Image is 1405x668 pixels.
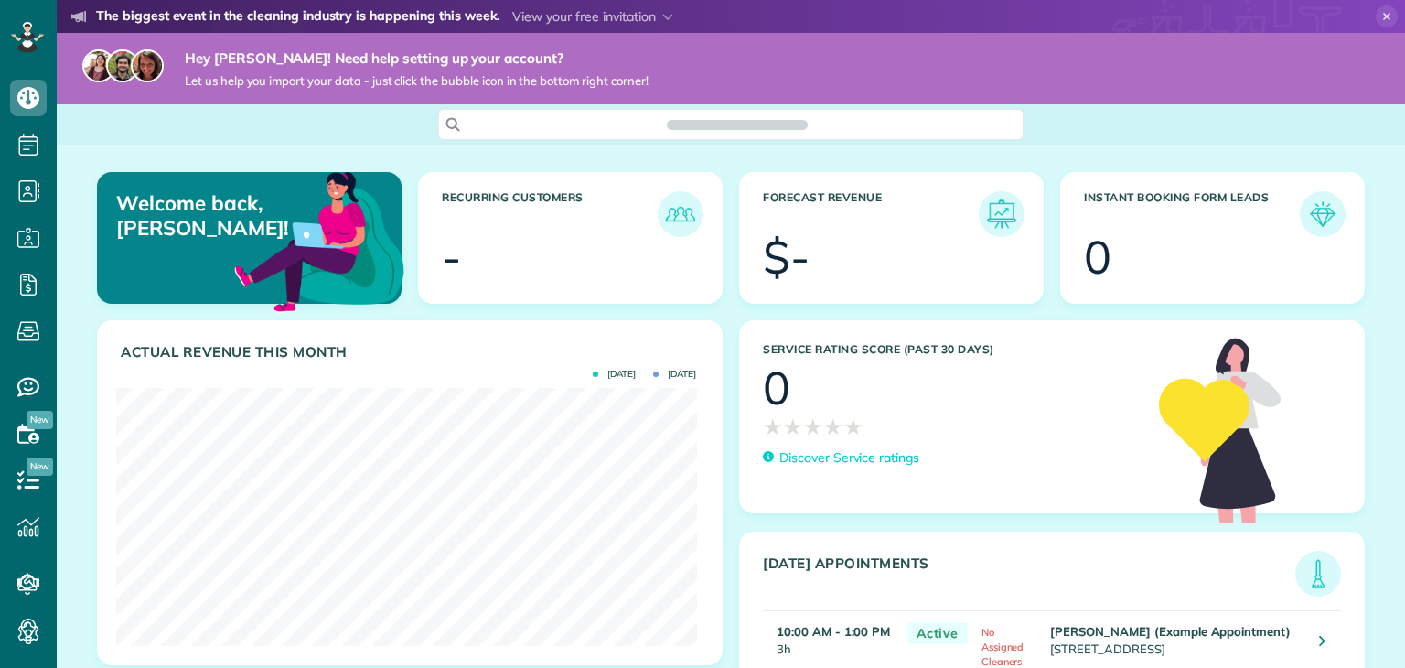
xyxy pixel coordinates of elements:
[1050,624,1291,639] strong: [PERSON_NAME] (Example Appointment)
[1084,234,1111,280] div: 0
[763,343,1141,356] h3: Service Rating score (past 30 days)
[131,49,164,82] img: michelle-19f622bdf1676172e81f8f8fba1fb50e276960ebfe0243fe18214015130c80e4.jpg
[783,411,803,443] span: ★
[981,626,1024,668] span: No Assigned Cleaners
[116,191,303,240] p: Welcome back, [PERSON_NAME]!
[231,151,408,329] img: dashboard_welcome-42a62b7d889689a78055ac9021e634bf52bae3f8056760290aed330b23ab8690.png
[779,448,919,468] p: Discover Service ratings
[653,370,696,379] span: [DATE]
[823,411,843,443] span: ★
[843,411,863,443] span: ★
[803,411,823,443] span: ★
[185,49,649,68] strong: Hey [PERSON_NAME]! Need help setting up your account?
[82,49,115,82] img: maria-72a9807cf96188c08ef61303f053569d2e2a8a1cde33d635c8a3ac13582a053d.jpg
[96,7,499,27] strong: The biggest event in the cleaning industry is happening this week.
[593,370,636,379] span: [DATE]
[1300,555,1336,592] img: icon_todays_appointments-901f7ab196bb0bea1936b74009e4eb5ffbc2d2711fa7634e0d609ed5ef32b18b.png
[763,234,810,280] div: $-
[763,448,919,468] a: Discover Service ratings
[27,458,53,476] span: New
[763,555,1295,597] h3: [DATE] Appointments
[185,73,649,89] span: Let us help you import your data - just click the bubble icon in the bottom right corner!
[763,411,783,443] span: ★
[777,624,890,639] strong: 10:00 AM - 1:00 PM
[106,49,139,82] img: jorge-587dff0eeaa6aab1f244e6dc62b8924c3b6ad411094392a53c71c6c4a576187d.jpg
[662,196,699,232] img: icon_recurring_customers-cf858462ba22bcd05b5a5880d41d6543d210077de5bb9ebc9590e49fd87d84ed.png
[442,191,658,237] h3: Recurring Customers
[763,365,790,411] div: 0
[983,196,1020,232] img: icon_forecast_revenue-8c13a41c7ed35a8dcfafea3cbb826a0462acb37728057bba2d056411b612bbbe.png
[1084,191,1300,237] h3: Instant Booking Form Leads
[1304,196,1341,232] img: icon_form_leads-04211a6a04a5b2264e4ee56bc0799ec3eb69b7e499cbb523a139df1d13a81ae0.png
[763,191,979,237] h3: Forecast Revenue
[685,115,788,134] span: Search ZenMaid…
[121,344,703,361] h3: Actual Revenue this month
[442,234,461,280] div: -
[27,411,53,429] span: New
[907,622,968,645] span: Active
